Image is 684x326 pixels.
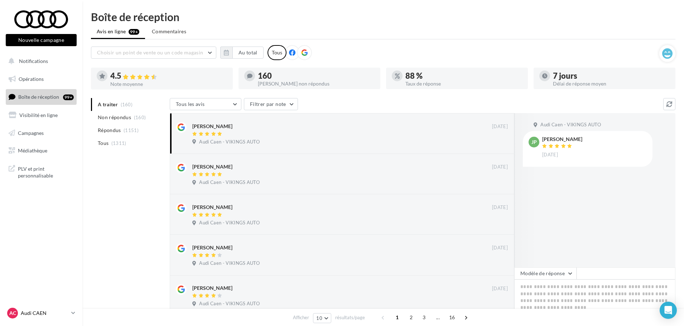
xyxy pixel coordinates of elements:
[6,34,77,46] button: Nouvelle campagne
[258,72,375,80] div: 160
[4,143,78,158] a: Médiathèque
[19,58,48,64] span: Notifications
[4,72,78,87] a: Opérations
[220,47,264,59] button: Au total
[514,267,577,279] button: Modèle de réponse
[98,114,131,121] span: Non répondus
[4,54,75,69] button: Notifications
[97,49,203,55] span: Choisir un point de vente ou un code magasin
[6,306,77,320] a: AC Audi CAEN
[21,310,68,317] p: Audi CAEN
[9,310,16,317] span: AC
[316,315,322,321] span: 10
[531,138,537,146] span: JP
[124,127,139,133] span: (1151)
[199,220,260,226] span: Audi Caen - VIKINGS AUTO
[553,72,670,80] div: 7 jours
[553,81,670,86] div: Délai de réponse moyen
[405,312,417,323] span: 2
[98,127,121,134] span: Répondus
[391,312,403,323] span: 1
[492,204,508,211] span: [DATE]
[19,112,58,118] span: Visibilité en ligne
[192,244,232,251] div: [PERSON_NAME]
[542,137,582,142] div: [PERSON_NAME]
[542,152,558,158] span: [DATE]
[134,115,146,120] span: (160)
[110,72,227,80] div: 4.5
[91,11,675,22] div: Boîte de réception
[4,89,78,104] a: Boîte de réception99+
[98,140,109,147] span: Tous
[660,302,677,319] div: Open Intercom Messenger
[19,76,44,82] span: Opérations
[111,140,126,146] span: (1311)
[540,122,601,128] span: Audi Caen - VIKINGS AUTO
[244,98,298,110] button: Filtrer par note
[63,94,74,100] div: 99+
[170,98,241,110] button: Tous les avis
[192,123,232,130] div: [PERSON_NAME]
[18,94,59,100] span: Boîte de réception
[110,82,227,87] div: Note moyenne
[176,101,205,107] span: Tous les avis
[268,45,286,60] div: Tous
[335,314,365,321] span: résultats/page
[293,314,309,321] span: Afficher
[192,204,232,211] div: [PERSON_NAME]
[199,139,260,145] span: Audi Caen - VIKINGS AUTO
[492,164,508,170] span: [DATE]
[18,147,47,154] span: Médiathèque
[405,72,522,80] div: 88 %
[418,312,430,323] span: 3
[232,47,264,59] button: Au total
[432,312,444,323] span: ...
[4,161,78,182] a: PLV et print personnalisable
[492,286,508,292] span: [DATE]
[152,28,186,35] span: Commentaires
[199,260,260,267] span: Audi Caen - VIKINGS AUTO
[192,163,232,170] div: [PERSON_NAME]
[192,284,232,292] div: [PERSON_NAME]
[258,81,375,86] div: [PERSON_NAME] non répondus
[199,301,260,307] span: Audi Caen - VIKINGS AUTO
[405,81,522,86] div: Taux de réponse
[492,123,508,130] span: [DATE]
[4,126,78,141] a: Campagnes
[199,179,260,186] span: Audi Caen - VIKINGS AUTO
[18,130,44,136] span: Campagnes
[18,164,74,179] span: PLV et print personnalisable
[313,313,331,323] button: 10
[91,47,216,59] button: Choisir un point de vente ou un code magasin
[492,245,508,251] span: [DATE]
[4,108,78,123] a: Visibilité en ligne
[446,312,458,323] span: 16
